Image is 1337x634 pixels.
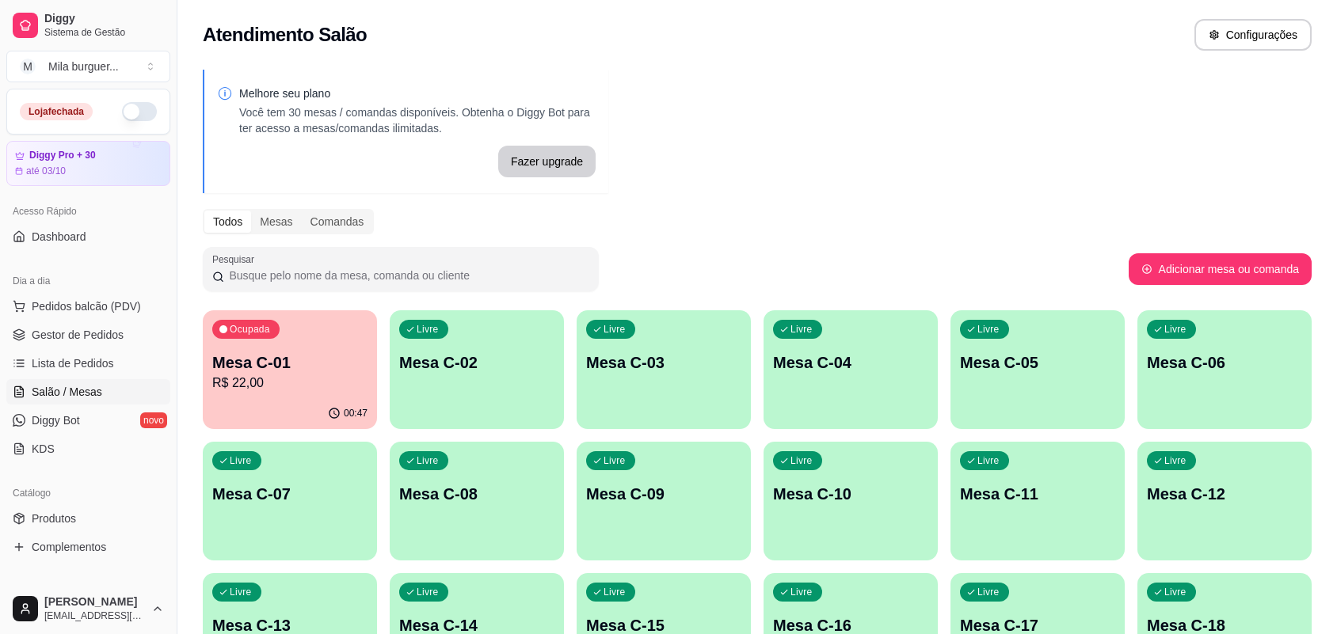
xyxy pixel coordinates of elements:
p: Mesa C-09 [586,483,741,505]
button: Adicionar mesa ou comanda [1129,253,1312,285]
button: LivreMesa C-11 [950,442,1125,560]
button: LivreMesa C-04 [764,310,938,429]
a: Lista de Pedidos [6,351,170,376]
a: Produtos [6,506,170,531]
button: LivreMesa C-05 [950,310,1125,429]
div: Comandas [302,211,373,233]
p: Livre [417,323,439,336]
h2: Atendimento Salão [203,22,367,47]
p: Livre [1164,323,1187,336]
a: Dashboard [6,224,170,249]
p: Livre [230,586,252,598]
button: LivreMesa C-03 [577,310,751,429]
p: Mesa C-08 [399,483,554,505]
button: Select a team [6,51,170,82]
span: [PERSON_NAME] [44,595,145,609]
button: LivreMesa C-07 [203,442,377,560]
p: Livre [604,323,626,336]
span: [EMAIL_ADDRESS][DOMAIN_NAME] [44,609,145,622]
p: Livre [790,454,813,467]
article: até 03/10 [26,165,66,177]
a: Gestor de Pedidos [6,322,170,347]
div: Catálogo [6,480,170,506]
p: Mesa C-06 [1147,351,1302,374]
p: Livre [417,454,439,467]
p: Livre [790,586,813,598]
p: Livre [1164,454,1187,467]
button: LivreMesa C-10 [764,442,938,560]
p: Ocupada [230,323,270,336]
button: LivreMesa C-06 [1137,310,1312,429]
button: LivreMesa C-09 [577,442,751,560]
p: Mesa C-05 [960,351,1115,374]
div: Dia a dia [6,268,170,294]
p: Livre [977,586,1000,598]
span: Diggy Bot [32,412,80,428]
a: Diggy Botnovo [6,408,170,433]
span: Dashboard [32,229,86,245]
div: Todos [204,211,251,233]
span: Complementos [32,539,106,555]
p: Livre [1164,586,1187,598]
a: Diggy Pro + 30até 03/10 [6,141,170,186]
p: Mesa C-04 [773,351,928,374]
span: Gestor de Pedidos [32,327,124,343]
p: Livre [230,454,252,467]
p: R$ 22,00 [212,374,368,393]
a: Salão / Mesas [6,379,170,404]
p: Mesa C-10 [773,483,928,505]
p: Livre [790,323,813,336]
a: DiggySistema de Gestão [6,6,170,44]
div: Mila burguer ... [48,59,119,74]
span: KDS [32,441,55,457]
p: Livre [604,586,626,598]
span: Pedidos balcão (PDV) [32,298,141,314]
p: Mesa C-12 [1147,483,1302,505]
button: LivreMesa C-12 [1137,442,1312,560]
button: Fazer upgrade [498,146,596,177]
p: 00:47 [344,407,368,420]
div: Loja fechada [20,103,93,120]
p: Você tem 30 mesas / comandas disponíveis. Obtenha o Diggy Bot para ter acesso a mesas/comandas il... [239,104,596,136]
div: Mesas [251,211,301,233]
span: Lista de Pedidos [32,355,114,371]
button: LivreMesa C-08 [390,442,564,560]
span: Sistema de Gestão [44,26,164,39]
button: Alterar Status [122,102,157,121]
span: Produtos [32,511,76,526]
button: Configurações [1194,19,1312,51]
label: Pesquisar [212,252,260,266]
p: Mesa C-11 [960,483,1115,505]
p: Livre [977,454,1000,467]
article: Diggy Pro + 30 [29,150,96,161]
a: KDS [6,436,170,461]
a: Complementos [6,534,170,560]
p: Melhore seu plano [239,85,596,101]
p: Livre [604,454,626,467]
button: OcupadaMesa C-01R$ 22,0000:47 [203,310,377,429]
button: LivreMesa C-02 [390,310,564,429]
p: Mesa C-01 [212,351,368,374]
button: Pedidos balcão (PDV) [6,294,170,319]
p: Mesa C-07 [212,483,368,505]
p: Livre [417,586,439,598]
button: [PERSON_NAME][EMAIL_ADDRESS][DOMAIN_NAME] [6,590,170,628]
span: Salão / Mesas [32,384,102,400]
div: Acesso Rápido [6,199,170,224]
span: Diggy [44,12,164,26]
p: Mesa C-02 [399,351,554,374]
p: Mesa C-03 [586,351,741,374]
input: Pesquisar [224,268,589,283]
span: M [20,59,36,74]
p: Livre [977,323,1000,336]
